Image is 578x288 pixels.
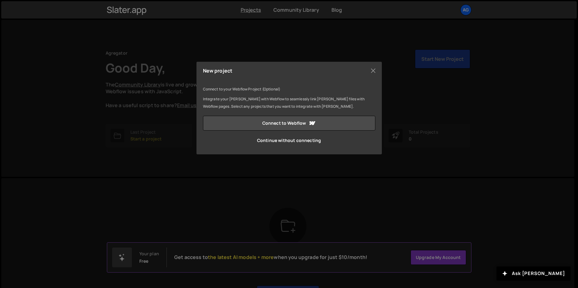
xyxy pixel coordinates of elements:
[203,95,375,110] p: Integrate your [PERSON_NAME] with Webflow to seamlessly link [PERSON_NAME] files with Webflow pag...
[203,86,375,93] p: Connect to your Webflow Project (Optional)
[496,266,571,281] button: Ask [PERSON_NAME]
[203,133,375,148] a: Continue without connecting
[369,66,378,75] button: Close
[203,68,233,73] h5: New project
[203,116,375,131] a: Connect to Webflow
